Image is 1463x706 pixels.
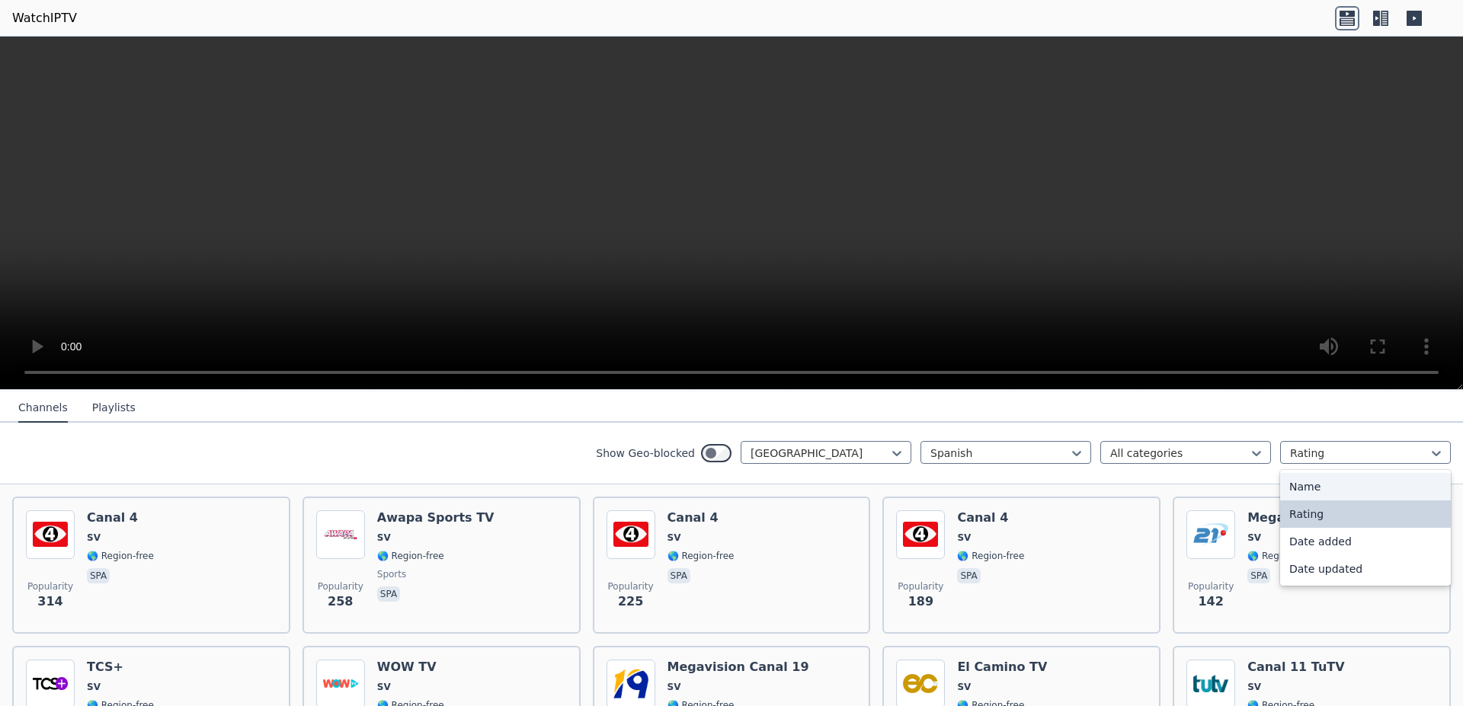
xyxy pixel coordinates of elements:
[608,580,654,593] span: Popularity
[328,593,353,611] span: 258
[377,550,444,562] span: 🌎 Region-free
[1280,473,1451,500] div: Name
[1188,580,1234,593] span: Popularity
[1247,660,1344,675] h6: Canal 11 TuTV
[27,580,73,593] span: Popularity
[957,510,1024,526] h6: Canal 4
[596,446,695,461] label: Show Geo-blocked
[618,593,643,611] span: 225
[18,394,68,423] button: Channels
[377,532,391,544] span: SV
[667,550,735,562] span: 🌎 Region-free
[896,510,945,559] img: Canal 4
[957,550,1024,562] span: 🌎 Region-free
[87,681,101,693] span: SV
[377,660,444,675] h6: WOW TV
[377,568,406,580] span: sports
[12,9,77,27] a: WatchIPTV
[87,550,154,562] span: 🌎 Region-free
[26,510,75,559] img: Canal 4
[87,660,154,675] h6: TCS+
[667,681,681,693] span: SV
[898,580,943,593] span: Popularity
[957,568,980,583] p: spa
[1198,593,1223,611] span: 142
[1280,555,1451,583] div: Date updated
[377,681,391,693] span: SV
[1186,510,1235,559] img: Megavision Canal 21
[1247,532,1261,544] span: SV
[607,510,655,559] img: Canal 4
[377,586,400,602] p: spa
[87,568,110,583] p: spa
[957,681,971,693] span: SV
[1280,500,1451,528] div: Rating
[1247,510,1389,526] h6: Megavision Canal 21
[667,510,735,526] h6: Canal 4
[318,580,363,593] span: Popularity
[37,593,62,611] span: 314
[87,532,101,544] span: SV
[667,660,809,675] h6: Megavision Canal 19
[667,568,690,583] p: spa
[908,593,933,611] span: 189
[957,532,971,544] span: SV
[92,394,136,423] button: Playlists
[667,532,681,544] span: SV
[1280,528,1451,555] div: Date added
[1247,568,1270,583] p: spa
[87,510,154,526] h6: Canal 4
[1247,550,1314,562] span: 🌎 Region-free
[316,510,365,559] img: Awapa Sports TV
[1247,681,1261,693] span: SV
[377,510,495,526] h6: Awapa Sports TV
[957,660,1047,675] h6: El Camino TV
